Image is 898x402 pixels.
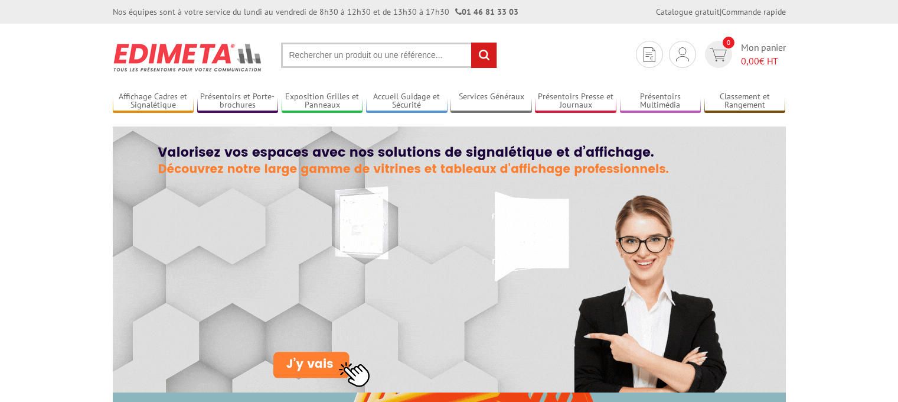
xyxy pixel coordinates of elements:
[366,92,448,111] a: Accueil Guidage et Sécurité
[704,92,786,111] a: Classement et Rangement
[455,7,518,17] strong: 01 46 81 33 03
[113,92,194,111] a: Affichage Cadres et Signalétique
[656,6,786,18] div: |
[741,54,786,68] span: € HT
[197,92,279,111] a: Présentoirs et Porte-brochures
[676,47,689,61] img: devis rapide
[450,92,532,111] a: Services Généraux
[535,92,616,111] a: Présentoirs Presse et Journaux
[471,43,497,68] input: rechercher
[620,92,701,111] a: Présentoirs Multimédia
[741,55,759,67] span: 0,00
[281,43,497,68] input: Rechercher un produit ou une référence...
[282,92,363,111] a: Exposition Grilles et Panneaux
[656,7,720,17] a: Catalogue gratuit
[644,47,655,62] img: devis rapide
[741,41,786,68] span: Mon panier
[710,48,727,61] img: devis rapide
[113,35,263,79] img: Présentoir, panneau, stand - Edimeta - PLV, affichage, mobilier bureau, entreprise
[721,7,786,17] a: Commande rapide
[723,37,734,48] span: 0
[702,41,786,68] a: devis rapide 0 Mon panier 0,00€ HT
[113,6,518,18] div: Nos équipes sont à votre service du lundi au vendredi de 8h30 à 12h30 et de 13h30 à 17h30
